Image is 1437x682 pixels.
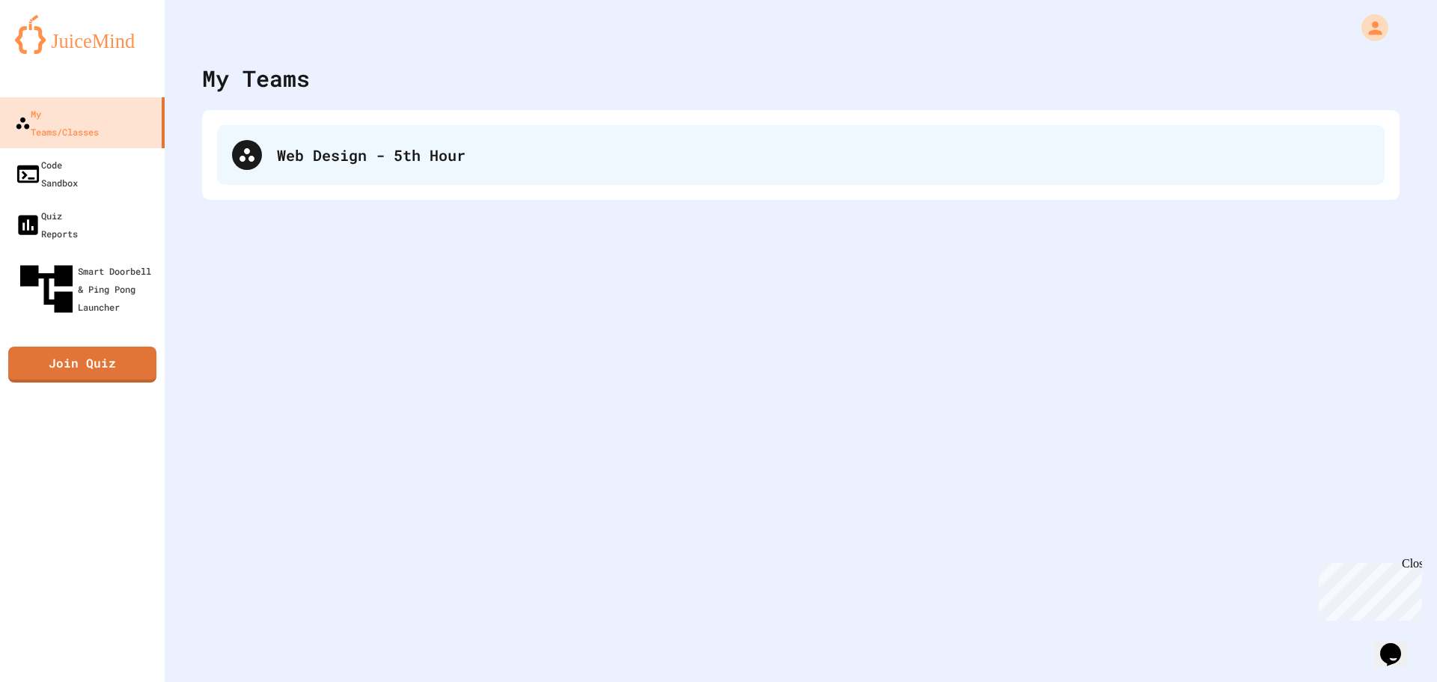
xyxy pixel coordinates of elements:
div: Web Design - 5th Hour [217,125,1385,185]
div: Quiz Reports [15,207,78,243]
a: Join Quiz [8,347,156,383]
div: My Teams [202,61,310,95]
div: Code Sandbox [15,156,78,192]
div: Smart Doorbell & Ping Pong Launcher [15,258,159,320]
iframe: chat widget [1313,557,1422,621]
div: My Teams/Classes [15,105,99,141]
img: logo-orange.svg [15,15,150,54]
iframe: chat widget [1374,622,1422,667]
div: Chat with us now!Close [6,6,103,95]
div: Web Design - 5th Hour [277,144,1370,166]
div: My Account [1346,10,1392,45]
